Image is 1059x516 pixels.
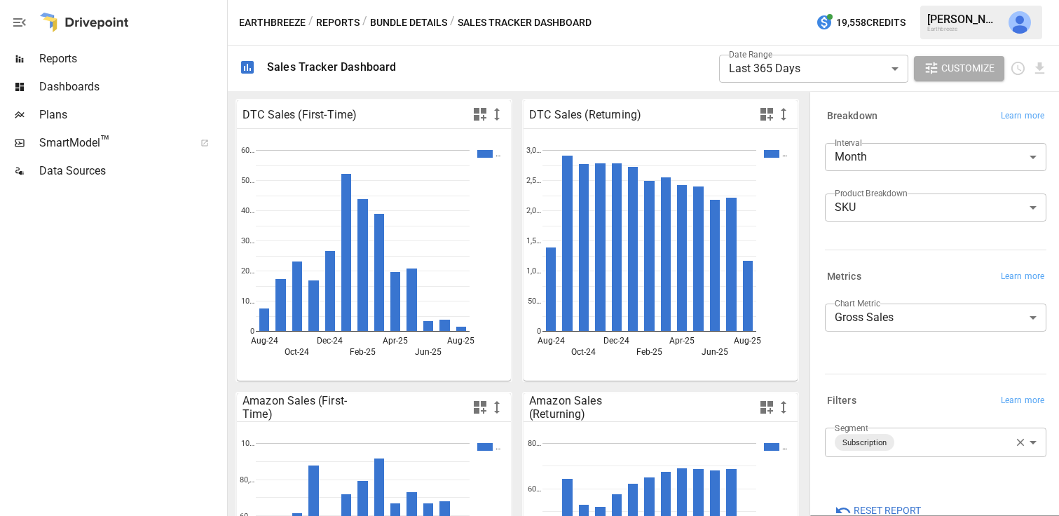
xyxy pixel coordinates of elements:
[526,176,541,185] text: 2,5…
[100,133,110,150] span: ™
[267,60,396,74] div: Sales Tracker Dashboard
[1000,3,1039,42] button: Ginger Lamb
[669,336,695,346] text: Apr-25
[526,236,541,245] text: 1,5…
[39,50,224,67] span: Reports
[240,475,254,484] text: 80,…
[241,206,254,215] text: 40…
[496,442,500,451] text: …
[383,336,408,346] text: Apr-25
[362,14,367,32] div: /
[571,347,596,357] text: Oct-24
[350,347,376,357] text: Feb-25
[526,146,541,155] text: 3,0…
[242,394,374,421] div: Amazon Sales (First-Time)
[450,14,455,32] div: /
[810,10,911,36] button: 19,558Credits
[241,236,254,245] text: 30…
[1032,60,1048,76] button: Download report
[927,13,1000,26] div: [PERSON_NAME]
[837,435,892,451] span: Subscription
[496,149,500,158] text: …
[447,336,474,346] text: Aug-25
[39,79,224,95] span: Dashboards
[537,327,541,336] text: 0
[827,109,877,124] h6: Breakdown
[827,393,856,409] h6: Filters
[1001,270,1044,284] span: Learn more
[1001,394,1044,408] span: Learn more
[317,336,343,346] text: Dec-24
[538,336,565,346] text: Aug-24
[835,187,908,199] label: Product Breakdown
[528,484,541,494] text: 60…
[835,137,862,149] label: Interval
[528,297,541,306] text: 50…
[729,48,772,60] label: Date Range
[729,62,800,75] span: Last 365 Days
[529,394,661,421] div: Amazon Sales (Returning)
[241,297,254,306] text: 10…
[827,269,861,285] h6: Metrics
[39,107,224,123] span: Plans
[370,14,447,32] button: Bundle Details
[524,129,798,381] svg: A chart.
[927,26,1000,32] div: Earthbreeze
[242,108,357,121] div: DTC Sales (First-Time)
[415,347,442,357] text: Jun-25
[529,108,641,121] div: DTC Sales (Returning)
[316,14,360,32] button: Reports
[241,266,254,276] text: 20…
[526,266,541,276] text: 1,0…
[39,135,185,151] span: SmartModel
[241,176,254,185] text: 50…
[782,149,787,158] text: …
[285,347,309,357] text: Oct-24
[241,146,254,155] text: 60…
[914,56,1005,81] button: Customize
[1009,11,1031,34] img: Ginger Lamb
[239,14,306,32] button: Earthbreeze
[250,327,254,336] text: 0
[702,347,728,357] text: Jun-25
[528,439,541,448] text: 80…
[636,347,662,357] text: Feb-25
[603,336,629,346] text: Dec-24
[825,304,1046,332] div: Gross Sales
[825,143,1046,171] div: Month
[835,422,868,434] label: Segment
[251,336,278,346] text: Aug-24
[836,14,906,32] span: 19,558 Credits
[237,129,511,381] svg: A chart.
[835,297,880,309] label: Chart Metric
[734,336,761,346] text: Aug-25
[308,14,313,32] div: /
[782,442,787,451] text: …
[1010,60,1026,76] button: Schedule report
[526,206,541,215] text: 2,0…
[39,163,224,179] span: Data Sources
[941,60,995,77] span: Customize
[1001,109,1044,123] span: Learn more
[825,193,1046,222] div: SKU
[241,439,254,448] text: 10…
